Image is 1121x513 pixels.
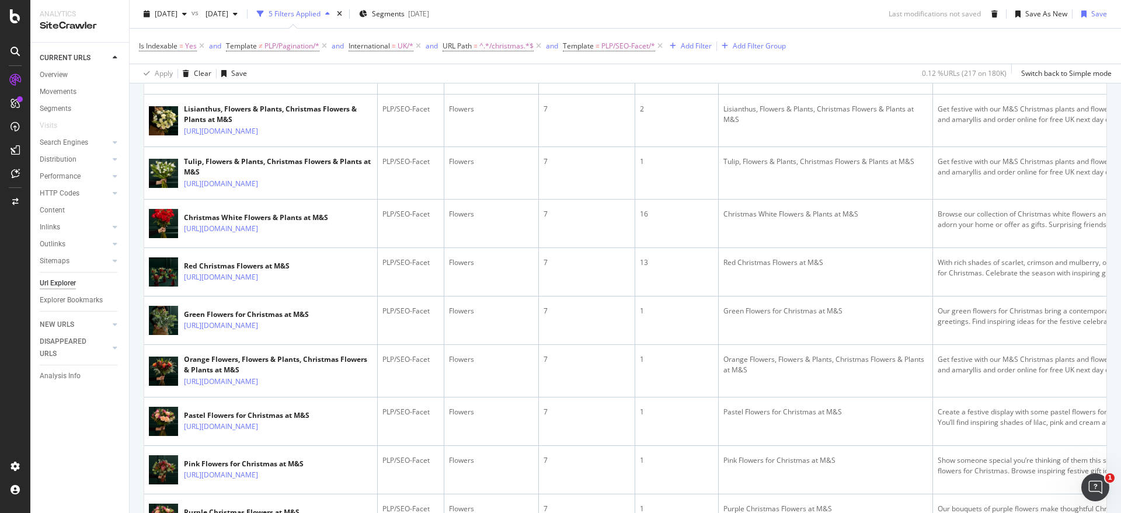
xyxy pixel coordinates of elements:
[40,294,103,306] div: Explorer Bookmarks
[372,9,405,19] span: Segments
[717,39,786,53] button: Add Filter Group
[149,253,178,291] img: main image
[449,104,534,114] div: Flowers
[449,407,534,417] div: Flowers
[40,69,68,81] div: Overview
[40,255,109,267] a: Sitemaps
[40,52,90,64] div: CURRENT URLS
[681,41,712,51] div: Add Filter
[155,68,173,78] div: Apply
[382,407,439,417] div: PLP/SEO-Facet
[640,306,713,316] div: 1
[178,64,211,83] button: Clear
[596,41,600,51] span: =
[392,41,396,51] span: =
[40,137,88,149] div: Search Engines
[40,19,120,33] div: SiteCrawler
[40,370,121,382] a: Analysis Info
[1025,9,1067,19] div: Save As New
[601,38,655,54] span: PLP/SEO-Facet/*
[184,104,372,125] div: Lisianthus, Flowers & Plants, Christmas Flowers & Plants at M&S
[335,8,344,20] div: times
[449,354,534,365] div: Flowers
[259,41,263,51] span: ≠
[149,451,178,489] img: main image
[40,69,121,81] a: Overview
[149,403,178,441] img: main image
[544,104,630,114] div: 7
[184,469,258,481] a: [URL][DOMAIN_NAME]
[184,459,309,469] div: Pink Flowers for Christmas at M&S
[40,255,69,267] div: Sitemaps
[269,9,321,19] div: 5 Filters Applied
[40,153,109,166] a: Distribution
[139,5,192,23] button: [DATE]
[408,9,429,19] div: [DATE]
[382,156,439,167] div: PLP/SEO-Facet
[184,125,258,137] a: [URL][DOMAIN_NAME]
[546,40,558,51] button: and
[640,104,713,114] div: 2
[184,212,328,223] div: Christmas White Flowers & Plants at M&S
[1105,473,1115,483] span: 1
[640,455,713,466] div: 1
[449,455,534,466] div: Flowers
[40,120,57,132] div: Visits
[40,370,81,382] div: Analysis Info
[201,5,242,23] button: [DATE]
[40,319,109,331] a: NEW URLS
[40,137,109,149] a: Search Engines
[382,455,439,466] div: PLP/SEO-Facet
[544,257,630,268] div: 7
[149,205,178,243] img: main image
[449,257,534,268] div: Flowers
[479,38,534,54] span: ^.*/christmas.*$
[184,261,309,271] div: Red Christmas Flowers at M&S
[723,306,928,316] div: Green Flowers for Christmas at M&S
[382,104,439,114] div: PLP/SEO-Facet
[40,294,121,306] a: Explorer Bookmarks
[1021,68,1112,78] div: Switch back to Simple mode
[139,41,177,51] span: Is Indexable
[640,209,713,219] div: 16
[40,336,99,360] div: DISAPPEARED URLS
[544,354,630,365] div: 7
[192,8,201,18] span: vs
[149,352,178,390] img: main image
[184,320,258,331] a: [URL][DOMAIN_NAME]
[184,156,372,177] div: Tulip, Flowers & Plants, Christmas Flowers & Plants at M&S
[449,209,534,219] div: Flowers
[546,41,558,51] div: and
[252,5,335,23] button: 5 Filters Applied
[40,52,109,64] a: CURRENT URLS
[40,187,79,200] div: HTTP Codes
[184,271,258,283] a: [URL][DOMAIN_NAME]
[723,209,928,219] div: Christmas White Flowers & Plants at M&S
[382,209,439,219] div: PLP/SEO-Facet
[40,187,109,200] a: HTTP Codes
[544,306,630,316] div: 7
[1016,64,1112,83] button: Switch back to Simple mode
[155,9,177,19] span: 2025 Oct. 4th
[40,319,74,331] div: NEW URLS
[40,9,120,19] div: Analytics
[449,156,534,167] div: Flowers
[544,407,630,417] div: 7
[426,41,438,51] div: and
[733,41,786,51] div: Add Filter Group
[40,221,109,233] a: Inlinks
[40,170,81,183] div: Performance
[332,41,344,51] div: and
[40,238,109,250] a: Outlinks
[217,64,247,83] button: Save
[426,40,438,51] button: and
[209,41,221,51] div: and
[40,221,60,233] div: Inlinks
[40,103,121,115] a: Segments
[40,277,76,289] div: Url Explorer
[40,86,76,98] div: Movements
[723,455,928,466] div: Pink Flowers for Christmas at M&S
[226,41,257,51] span: Template
[201,9,228,19] span: 2024 Oct. 26th
[184,223,258,235] a: [URL][DOMAIN_NAME]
